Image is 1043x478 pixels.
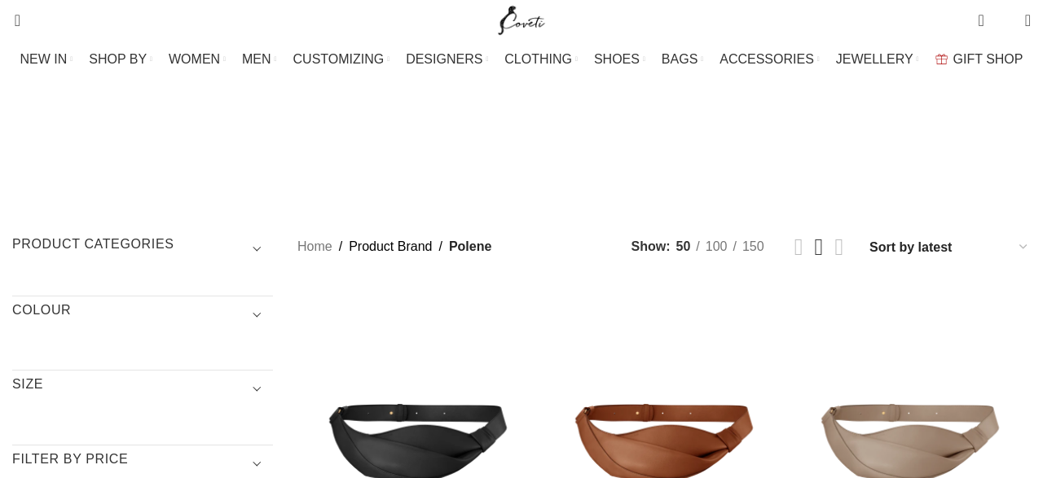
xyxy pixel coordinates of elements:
[20,51,68,67] span: NEW IN
[662,43,703,76] a: BAGS
[504,51,572,67] span: CLOTHING
[935,43,1023,76] a: GIFT SHOP
[935,54,948,64] img: GiftBag
[406,43,488,76] a: DESIGNERS
[953,51,1023,67] span: GIFT SHOP
[662,51,698,67] span: BAGS
[89,43,152,76] a: SHOP BY
[4,43,1039,76] div: Main navigation
[836,51,913,67] span: JEWELLERY
[594,51,640,67] span: SHOES
[242,43,276,76] a: MEN
[720,51,814,67] span: ACCESSORIES
[504,43,578,76] a: CLOTHING
[970,4,992,37] a: 0
[12,450,273,478] h3: Filter by price
[836,43,919,76] a: JEWELLERY
[12,301,273,329] h3: COLOUR
[720,43,820,76] a: ACCESSORIES
[997,4,1013,37] div: My Wishlist
[406,51,482,67] span: DESIGNERS
[12,375,273,403] h3: SIZE
[979,8,992,20] span: 0
[594,43,645,76] a: SHOES
[20,43,73,76] a: NEW IN
[1000,16,1012,29] span: 0
[293,43,390,76] a: CUSTOMIZING
[495,12,549,26] a: Site logo
[242,51,271,67] span: MEN
[89,51,147,67] span: SHOP BY
[4,4,20,37] a: Search
[169,51,220,67] span: WOMEN
[12,235,273,263] h3: Product categories
[293,51,385,67] span: CUSTOMIZING
[169,43,226,76] a: WOMEN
